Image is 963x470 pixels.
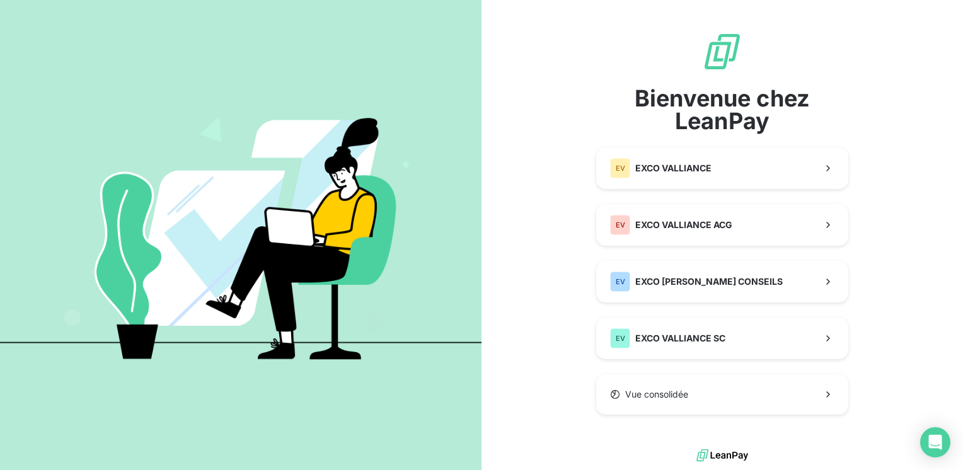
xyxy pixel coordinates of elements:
[596,147,848,189] button: EVEXCO VALLIANCE
[610,158,630,178] div: EV
[610,272,630,292] div: EV
[610,215,630,235] div: EV
[596,87,848,132] span: Bienvenue chez LeanPay
[625,388,688,401] span: Vue consolidée
[596,374,848,415] button: Vue consolidée
[635,162,712,175] span: EXCO VALLIANCE
[635,219,732,231] span: EXCO VALLIANCE ACG
[610,328,630,348] div: EV
[596,261,848,302] button: EVEXCO [PERSON_NAME] CONSEILS
[635,332,725,345] span: EXCO VALLIANCE SC
[920,427,950,457] div: Open Intercom Messenger
[696,446,748,465] img: logo
[702,32,742,72] img: logo sigle
[596,318,848,359] button: EVEXCO VALLIANCE SC
[596,204,848,246] button: EVEXCO VALLIANCE ACG
[635,275,783,288] span: EXCO [PERSON_NAME] CONSEILS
